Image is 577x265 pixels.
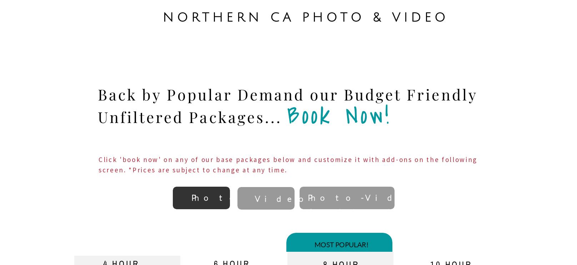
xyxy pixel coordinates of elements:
b: Most Popular! [315,240,368,249]
a: Photo-Video Combined [308,191,425,205]
b: Photo [191,193,245,202]
h2: Click 'book now' on any of our base packages below and customize it with add-ons on the following... [99,154,480,176]
b: northern ca photo & video [163,11,449,24]
b: Photo-Video Combined [308,193,424,217]
h2: Back by Popular Demand our Budget Friendly Unfiltered Packages... [98,83,491,103]
b: Video [255,194,314,203]
a: Video [255,192,286,205]
a: Photo [191,191,237,203]
b: Book Now! [287,98,392,133]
